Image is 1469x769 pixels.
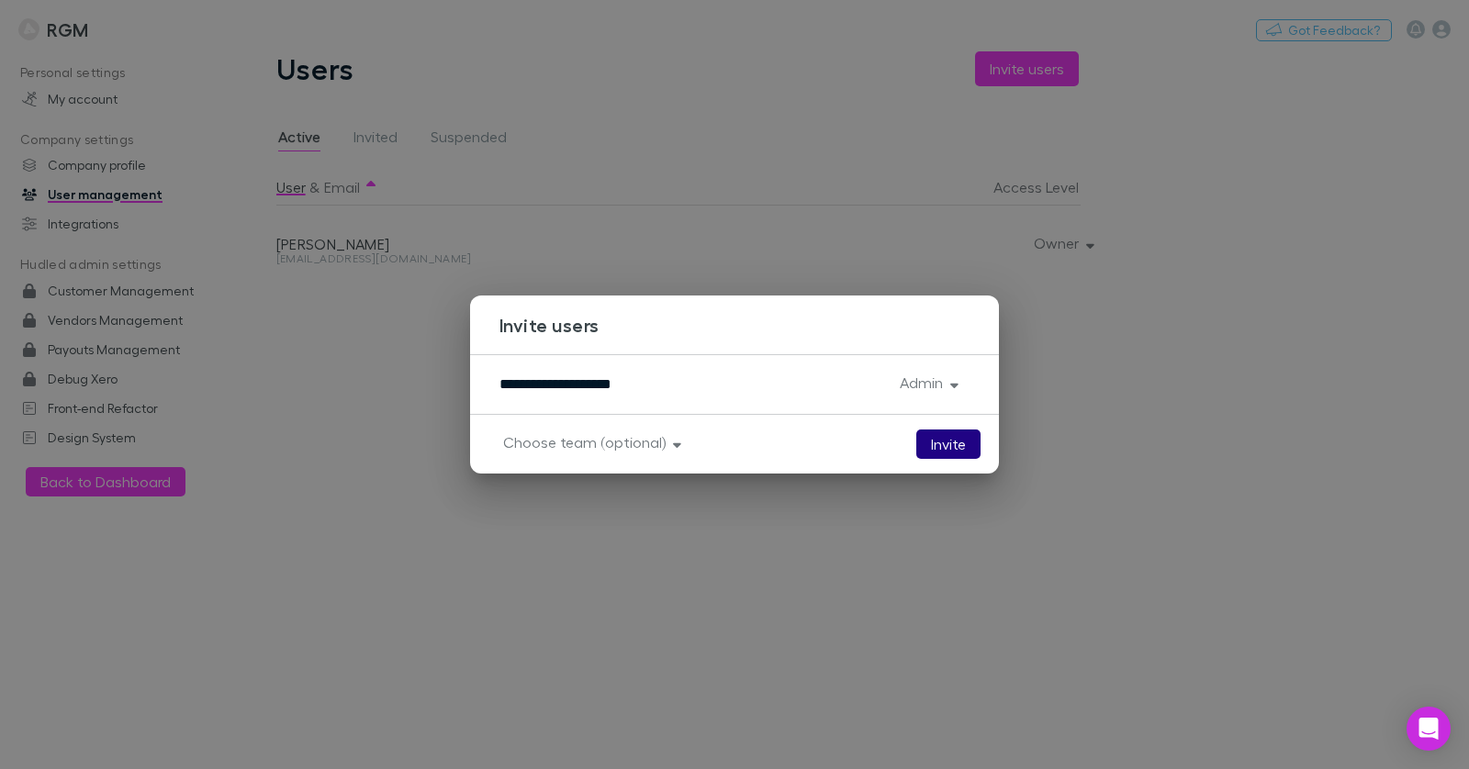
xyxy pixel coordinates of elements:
button: Admin [885,370,970,396]
button: Invite [916,429,981,459]
h3: Invite users [499,314,999,336]
div: Enter email (separate emails using a comma) [499,370,885,399]
button: Choose team (optional) [488,429,692,455]
div: Open Intercom Messenger [1407,707,1451,751]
